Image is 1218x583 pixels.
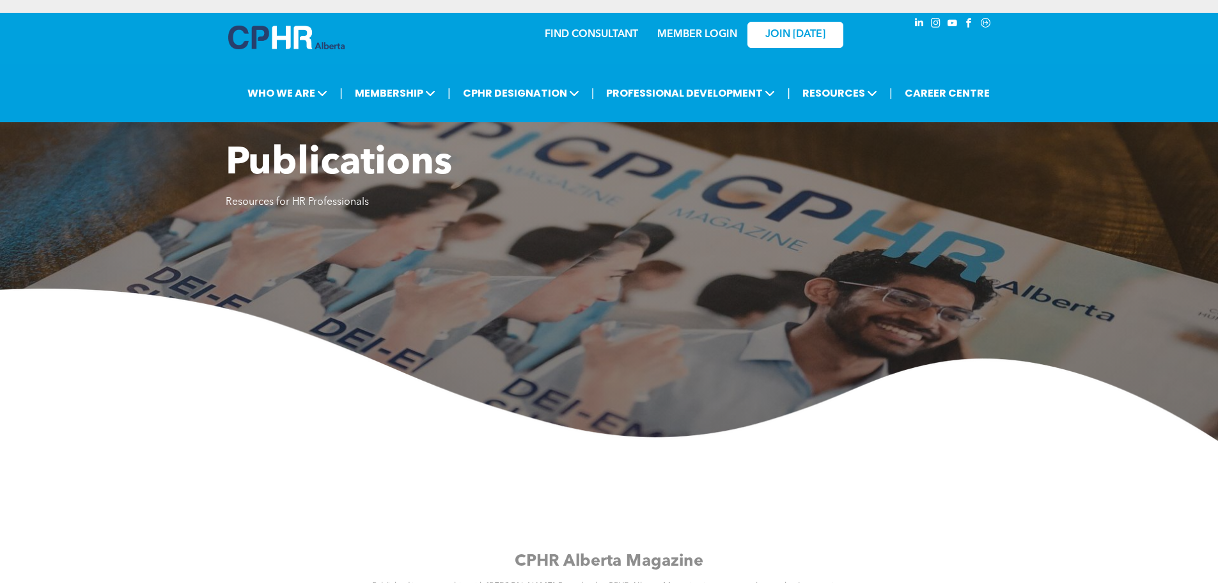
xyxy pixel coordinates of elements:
[340,80,343,106] li: |
[545,29,638,40] a: FIND CONSULTANT
[448,80,451,106] li: |
[912,16,926,33] a: linkedin
[591,80,595,106] li: |
[226,197,369,207] span: Resources for HR Professionals
[929,16,943,33] a: instagram
[962,16,976,33] a: facebook
[901,81,994,105] a: CAREER CENTRE
[515,554,703,570] span: CPHR Alberta Magazine
[459,81,583,105] span: CPHR DESIGNATION
[351,81,439,105] span: MEMBERSHIP
[787,80,790,106] li: |
[602,81,779,105] span: PROFESSIONAL DEVELOPMENT
[765,29,825,41] span: JOIN [DATE]
[226,145,452,183] span: Publications
[799,81,881,105] span: RESOURCES
[889,80,893,106] li: |
[657,29,737,40] a: MEMBER LOGIN
[946,16,960,33] a: youtube
[747,22,843,48] a: JOIN [DATE]
[244,81,331,105] span: WHO WE ARE
[979,16,993,33] a: Social network
[228,26,345,49] img: A blue and white logo for cp alberta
